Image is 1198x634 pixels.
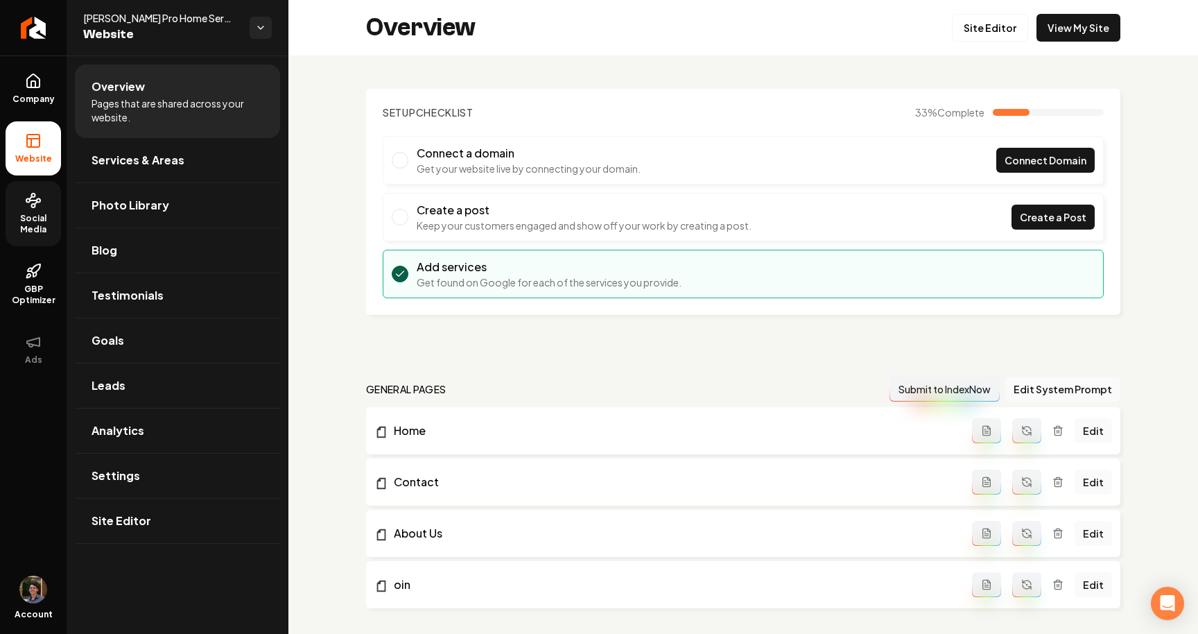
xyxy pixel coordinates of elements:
[417,259,682,275] h3: Add services
[972,418,1001,443] button: Add admin page prompt
[75,138,280,182] a: Services & Areas
[1075,572,1112,597] a: Edit
[417,275,682,289] p: Get found on Google for each of the services you provide.
[19,354,48,366] span: Ads
[374,525,972,542] a: About Us
[75,273,280,318] a: Testimonials
[83,11,238,25] span: [PERSON_NAME] Pro Home Services
[972,521,1001,546] button: Add admin page prompt
[19,576,47,603] button: Open user button
[1005,153,1086,168] span: Connect Domain
[83,25,238,44] span: Website
[75,318,280,363] a: Goals
[417,219,752,232] p: Keep your customers engaged and show off your work by creating a post.
[6,284,61,306] span: GBP Optimizer
[417,145,641,162] h3: Connect a domain
[6,213,61,235] span: Social Media
[374,576,972,593] a: oin
[92,468,140,484] span: Settings
[1075,470,1112,495] a: Edit
[10,153,58,164] span: Website
[366,382,446,396] h2: general pages
[374,474,972,490] a: Contact
[383,106,416,119] span: Setup
[92,78,145,95] span: Overview
[915,105,984,119] span: 33 %
[15,609,53,620] span: Account
[6,181,61,246] a: Social Media
[1005,377,1120,402] button: Edit System Prompt
[417,202,752,219] h3: Create a post
[92,332,124,349] span: Goals
[92,287,164,304] span: Testimonials
[92,513,151,529] span: Site Editor
[937,106,984,119] span: Complete
[92,197,169,214] span: Photo Library
[92,242,117,259] span: Blog
[1020,210,1086,225] span: Create a Post
[6,252,61,317] a: GBP Optimizer
[374,422,972,439] a: Home
[383,105,474,119] h2: Checklist
[92,377,125,394] span: Leads
[972,470,1001,495] button: Add admin page prompt
[1151,587,1184,620] div: Open Intercom Messenger
[1075,521,1112,546] a: Edit
[1036,14,1120,42] a: View My Site
[75,454,280,498] a: Settings
[972,572,1001,597] button: Add admin page prompt
[1012,205,1095,230] a: Create a Post
[75,363,280,408] a: Leads
[889,377,1000,402] button: Submit to IndexNow
[75,228,280,273] a: Blog
[75,499,280,543] a: Site Editor
[92,422,144,439] span: Analytics
[1075,418,1112,443] a: Edit
[6,62,61,116] a: Company
[952,14,1028,42] a: Site Editor
[19,576,47,603] img: Mitchell Stahl
[7,94,60,105] span: Company
[21,17,46,39] img: Rebolt Logo
[92,152,184,169] span: Services & Areas
[996,148,1095,173] a: Connect Domain
[75,409,280,453] a: Analytics
[366,14,476,42] h2: Overview
[92,96,263,124] span: Pages that are shared across your website.
[6,323,61,377] button: Ads
[75,183,280,228] a: Photo Library
[417,162,641,175] p: Get your website live by connecting your domain.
